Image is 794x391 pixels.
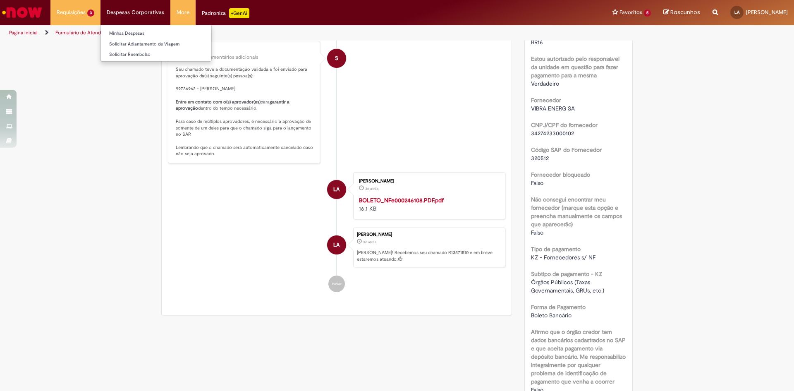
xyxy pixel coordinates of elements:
[531,38,543,46] span: BR16
[229,8,249,18] p: +GenAi
[101,50,211,59] a: Solicitar Reembolso
[531,328,626,385] b: Afirmo que o órgão credor tem dados bancários cadastrados no SAP e que aceita pagamento via depós...
[101,40,211,49] a: Solicitar Adiantamento de Viagem
[87,10,94,17] span: 3
[531,254,595,261] span: KZ - Fornecedores s/ NF
[365,186,378,191] time: 26/09/2025 16:15:56
[357,249,501,262] p: [PERSON_NAME]! Recebemos seu chamado R13571510 e em breve estaremos atuando.
[663,9,700,17] a: Rascunhos
[327,49,346,68] div: System
[619,8,642,17] span: Favoritos
[6,25,523,41] ul: Trilhas de página
[365,186,378,191] span: 3d atrás
[357,232,501,237] div: [PERSON_NAME]
[333,235,340,255] span: LA
[531,130,574,137] span: 34274233000102
[531,55,619,79] b: Estou autorizado pelo responsável da unidade em questão para fazer pagamento para a mesma
[644,10,651,17] span: 5
[531,278,604,294] span: Órgãos Públicos (Taxas Governamentais, GRUs, etc.)
[57,8,86,17] span: Requisições
[746,9,788,16] span: [PERSON_NAME]
[101,29,211,38] a: Minhas Despesas
[531,312,572,319] span: Boleto Bancário
[177,8,189,17] span: More
[531,245,581,253] b: Tipo de pagamento
[335,48,338,68] span: S
[531,179,543,187] span: Falso
[531,121,598,129] b: CNPJ/CPF do fornecedor
[363,240,376,245] span: 3d atrás
[531,171,590,178] b: Fornecedor bloqueado
[327,180,346,199] div: Liliana Almeida
[55,29,117,36] a: Formulário de Atendimento
[176,48,313,53] div: Sistema
[531,96,561,104] b: Fornecedor
[176,66,313,157] p: Seu chamado teve a documentação validada e foi enviado para aprovação da(s) seguinte(s) pessoa(s)...
[363,240,376,245] time: 26/09/2025 16:16:31
[359,196,497,213] div: 16.1 KB
[202,8,249,18] div: Padroniza
[531,270,602,278] b: Subtipo de pagamento - KZ
[327,235,346,254] div: Liliana Almeida
[107,8,164,17] span: Despesas Corporativas
[9,29,38,36] a: Página inicial
[333,180,340,199] span: LA
[176,99,261,105] b: Entre em contato com o(s) aprovador(es)
[1,4,43,21] img: ServiceNow
[168,228,505,267] li: Liliana Almeida
[531,105,575,112] span: VIBRA ENERG SA
[531,146,602,154] b: Código SAP do Fornecedor
[206,54,258,61] small: Comentários adicionais
[359,179,497,184] div: [PERSON_NAME]
[531,196,622,228] b: Não consegui encontrar meu fornecedor (marque esta opção e preencha manualmente os campos que apa...
[531,154,549,162] span: 320512
[176,99,291,112] b: garantir a aprovação
[531,229,543,236] span: Falso
[734,10,739,15] span: LA
[359,197,444,204] a: BOLETO_NFe000246108.PDF.pdf
[670,8,700,16] span: Rascunhos
[100,25,212,62] ul: Despesas Corporativas
[531,303,586,311] b: Forma de Pagamento
[531,80,559,87] span: Verdadeiro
